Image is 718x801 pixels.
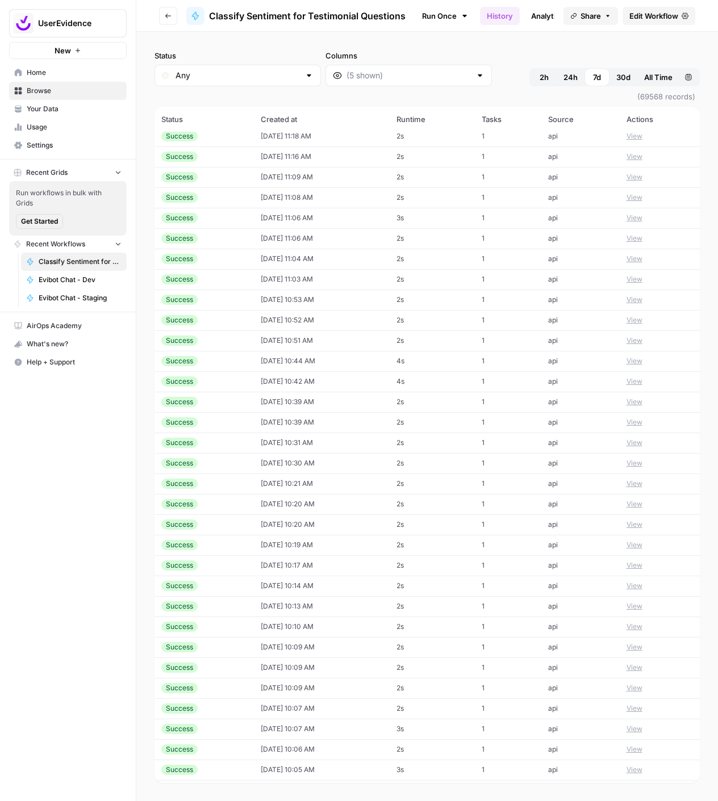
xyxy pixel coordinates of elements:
td: [DATE] 10:53 AM [254,290,390,310]
td: 1 [475,719,542,739]
td: 2s [390,187,474,208]
button: View [627,376,642,387]
a: Browse [9,82,127,100]
td: 2s [390,330,474,351]
td: [DATE] 10:07 AM [254,719,390,739]
td: api [541,514,619,535]
button: View [627,356,642,366]
td: 2s [390,269,474,290]
th: Actions [620,107,700,132]
td: [DATE] 10:14 AM [254,576,390,596]
div: Success [161,560,198,571]
div: Success [161,479,198,489]
span: Classify Sentiment for Testimonial Questions [209,9,406,23]
td: 1 [475,657,542,678]
td: [DATE] 10:13 AM [254,596,390,617]
span: New [55,45,71,56]
span: 24h [563,72,578,83]
label: Status [155,50,321,61]
button: Help + Support [9,353,127,371]
button: Get Started [16,214,63,229]
td: api [541,269,619,290]
td: 2s [390,514,474,535]
td: 3s [390,760,474,780]
a: Classify Sentiment for Testimonial Questions [21,253,127,271]
div: Success [161,703,198,714]
td: [DATE] 10:30 AM [254,453,390,473]
td: api [541,760,619,780]
div: Success [161,744,198,754]
span: (69568 records) [155,86,700,107]
td: 1 [475,494,542,514]
div: Success [161,295,198,305]
a: AirOps Academy [9,317,127,335]
td: 1 [475,760,542,780]
a: Evibot Chat - Staging [21,289,127,307]
td: 1 [475,310,542,330]
td: 2s [390,433,474,453]
td: 2s [390,739,474,760]
td: 2s [390,596,474,617]
button: View [627,765,642,775]
td: api [541,555,619,576]
span: Get Started [21,216,58,227]
button: View [627,601,642,611]
td: api [541,371,619,392]
div: Success [161,336,198,346]
td: [DATE] 10:20 AM [254,494,390,514]
td: 3s [390,208,474,228]
span: Settings [27,140,122,150]
div: Success [161,152,198,162]
td: 1 [475,576,542,596]
button: View [627,254,642,264]
td: 4s [390,371,474,392]
button: 2h [532,68,557,86]
td: api [541,146,619,167]
th: Runtime [390,107,474,132]
a: Your Data [9,100,127,118]
td: [DATE] 11:03 AM [254,269,390,290]
span: All Time [644,72,673,83]
div: Success [161,438,198,448]
button: View [627,703,642,714]
td: 2s [390,494,474,514]
button: View [627,438,642,448]
button: View [627,540,642,550]
td: 1 [475,228,542,249]
div: Success [161,417,198,427]
button: View [627,233,642,244]
div: Success [161,581,198,591]
td: [DATE] 10:05 AM [254,760,390,780]
button: View [627,560,642,571]
button: View [627,458,642,468]
td: api [541,392,619,412]
td: 1 [475,617,542,637]
div: Success [161,662,198,673]
a: Evibot Chat - Dev [21,271,127,289]
div: Success [161,540,198,550]
td: [DATE] 10:39 AM [254,412,390,433]
a: Usage [9,118,127,136]
button: What's new? [9,335,127,353]
td: [DATE] 10:44 AM [254,351,390,371]
button: View [627,172,642,182]
button: View [627,192,642,203]
span: Edit Workflow [629,10,678,22]
div: Success [161,601,198,611]
td: 1 [475,637,542,657]
td: [DATE] 10:09 AM [254,678,390,698]
td: 1 [475,473,542,494]
button: View [627,622,642,632]
th: Created at [254,107,390,132]
div: Success [161,356,198,366]
td: 1 [475,514,542,535]
td: api [541,494,619,514]
div: Success [161,519,198,530]
button: View [627,479,642,489]
td: 2s [390,617,474,637]
button: View [627,397,642,407]
td: 2s [390,678,474,698]
td: [DATE] 11:08 AM [254,187,390,208]
span: Evibot Chat - Staging [39,293,122,303]
td: [DATE] 10:42 AM [254,371,390,392]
